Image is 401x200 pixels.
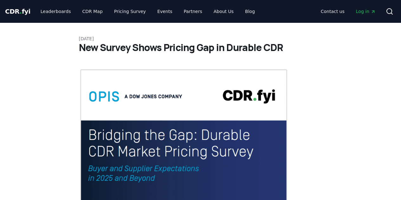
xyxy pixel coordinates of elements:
[152,6,177,17] a: Events
[36,6,76,17] a: Leaderboards
[5,8,30,15] span: CDR fyi
[209,6,239,17] a: About Us
[316,6,381,17] nav: Main
[351,6,381,17] a: Log in
[20,8,22,15] span: .
[79,35,322,42] p: [DATE]
[316,6,350,17] a: Contact us
[77,6,108,17] a: CDR Map
[79,42,322,53] h1: New Survey Shows Pricing Gap in Durable CDR
[109,6,151,17] a: Pricing Survey
[240,6,260,17] a: Blog
[36,6,260,17] nav: Main
[179,6,207,17] a: Partners
[356,8,376,15] span: Log in
[5,7,30,16] a: CDR.fyi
